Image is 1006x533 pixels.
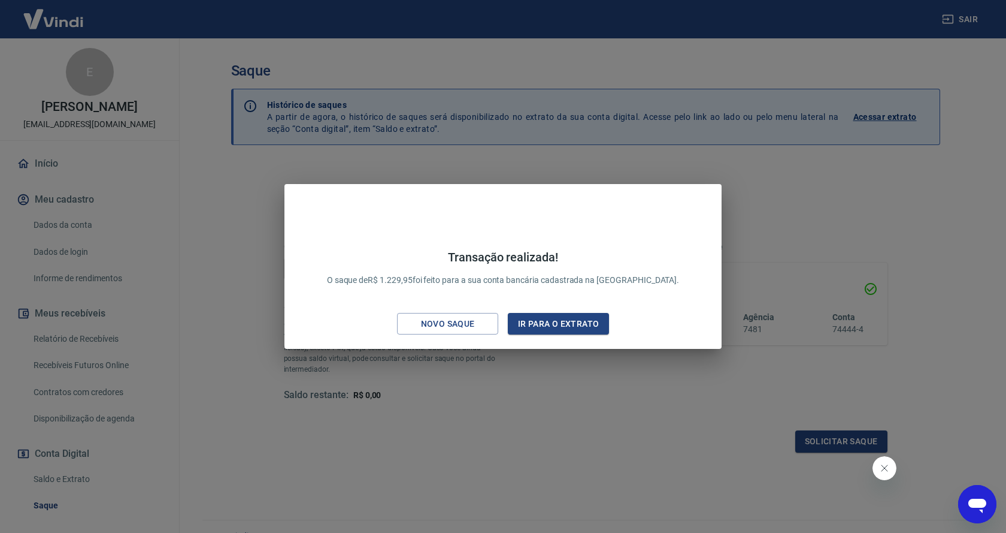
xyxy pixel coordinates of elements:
[958,485,996,523] iframe: Botão para abrir a janela de mensagens
[7,8,101,18] span: Olá! Precisa de ajuda?
[397,313,498,335] button: Novo saque
[407,317,489,332] div: Novo saque
[872,456,896,480] iframe: Fechar mensagem
[327,250,680,264] h4: Transação realizada!
[327,250,680,287] p: O saque de R$ 1.229,95 foi feito para a sua conta bancária cadastrada na [GEOGRAPHIC_DATA].
[508,313,609,335] button: Ir para o extrato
